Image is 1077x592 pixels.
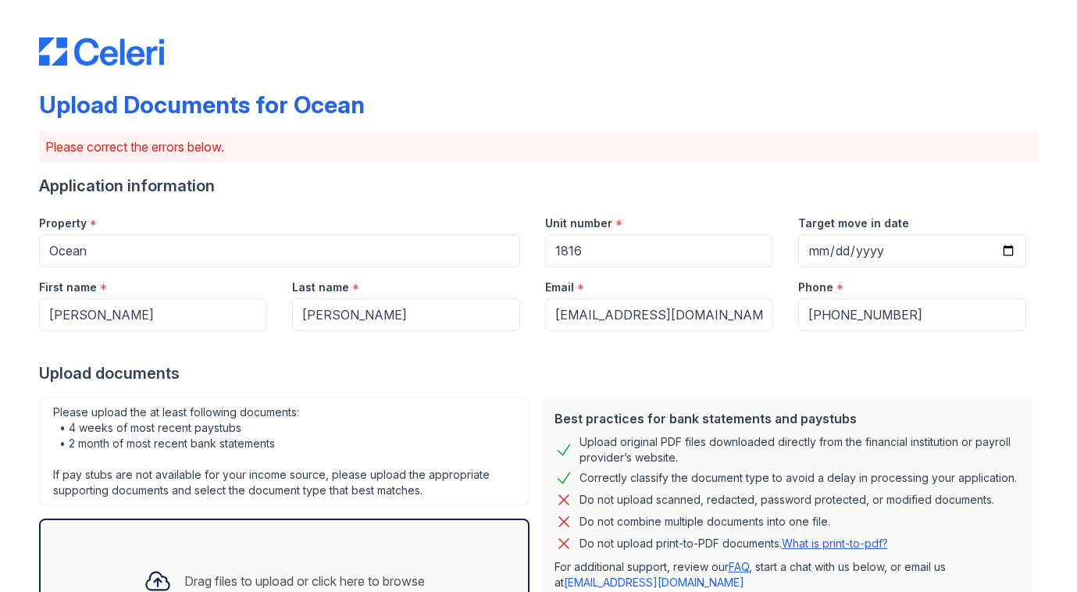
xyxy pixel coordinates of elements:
[580,490,994,509] div: Do not upload scanned, redacted, password protected, or modified documents.
[39,397,530,506] div: Please upload the at least following documents: • 4 weeks of most recent paystubs • 2 month of mo...
[45,137,1032,156] p: Please correct the errors below.
[184,572,425,590] div: Drag files to upload or click here to browse
[580,434,1020,465] div: Upload original PDF files downloaded directly from the financial institution or payroll provider’...
[798,216,909,231] label: Target move in date
[545,280,574,295] label: Email
[39,37,164,66] img: CE_Logo_Blue-a8612792a0a2168367f1c8372b55b34899dd931a85d93a1a3d3e32e68fde9ad4.png
[39,362,1039,384] div: Upload documents
[555,559,1020,590] p: For additional support, review our , start a chat with us below, or email us at
[39,216,87,231] label: Property
[39,280,97,295] label: First name
[580,469,1017,487] div: Correctly classify the document type to avoid a delay in processing your application.
[729,560,749,573] a: FAQ
[564,576,744,589] a: [EMAIL_ADDRESS][DOMAIN_NAME]
[580,536,888,551] p: Do not upload print-to-PDF documents.
[39,175,1039,197] div: Application information
[39,91,365,119] div: Upload Documents for Ocean
[798,280,833,295] label: Phone
[555,409,1020,428] div: Best practices for bank statements and paystubs
[545,216,612,231] label: Unit number
[782,537,888,550] a: What is print-to-pdf?
[580,512,830,531] div: Do not combine multiple documents into one file.
[292,280,349,295] label: Last name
